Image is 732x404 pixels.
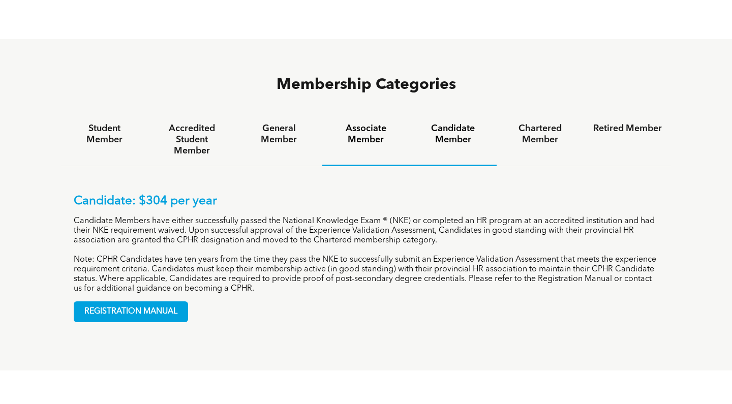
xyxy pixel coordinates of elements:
[331,123,400,145] h4: Associate Member
[593,123,662,134] h4: Retired Member
[506,123,574,145] h4: Chartered Member
[74,255,658,294] p: Note: CPHR Candidates have ten years from the time they pass the NKE to successfully submit an Ex...
[277,77,456,92] span: Membership Categories
[157,123,226,157] h4: Accredited Student Member
[245,123,313,145] h4: General Member
[74,301,188,322] a: REGISTRATION MANUAL
[74,216,658,245] p: Candidate Members have either successfully passed the National Knowledge Exam ® (NKE) or complete...
[70,123,139,145] h4: Student Member
[74,194,658,209] p: Candidate: $304 per year
[419,123,487,145] h4: Candidate Member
